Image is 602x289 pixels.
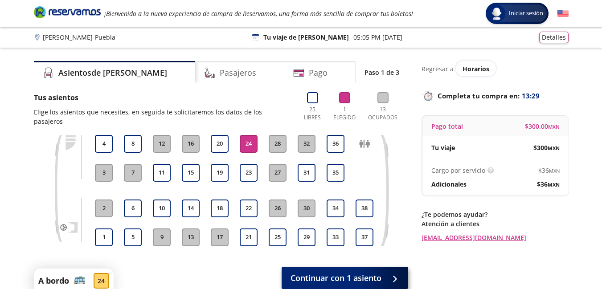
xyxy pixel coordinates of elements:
button: 4 [95,135,113,153]
button: 33 [327,228,344,246]
p: 13 Ocupados [364,106,401,122]
p: ¿Te podemos ayudar? [422,210,569,219]
button: 21 [240,228,258,246]
p: 05:05 PM [DATE] [353,33,402,42]
p: Paso 1 de 3 [364,68,399,77]
small: MXN [548,123,560,130]
small: MXN [549,167,560,174]
button: 16 [182,135,200,153]
p: Adicionales [431,179,467,189]
p: Regresar a [422,64,454,73]
a: [EMAIL_ADDRESS][DOMAIN_NAME] [422,233,569,242]
button: English [557,8,569,19]
p: Tu viaje [431,143,455,152]
small: MXN [548,145,560,151]
button: 8 [124,135,142,153]
span: $ 36 [537,179,560,189]
button: Detalles [539,32,569,43]
button: 11 [153,164,171,182]
button: 9 [153,228,171,246]
button: 6 [124,199,142,217]
p: 1 Elegido [331,106,358,122]
button: 3 [95,164,113,182]
small: MXN [548,181,560,188]
button: Continuar con 1 asiento [282,267,408,289]
button: 14 [182,199,200,217]
span: $ 300 [533,143,560,152]
button: 19 [211,164,229,182]
button: 26 [269,199,287,217]
span: Continuar con 1 asiento [291,272,381,284]
p: Tus asientos [34,92,291,103]
button: 31 [298,164,315,182]
span: $ 36 [538,166,560,175]
button: 20 [211,135,229,153]
span: 13:29 [522,91,540,101]
button: 37 [356,228,373,246]
button: 15 [182,164,200,182]
button: 5 [124,228,142,246]
i: Brand Logo [34,5,101,19]
button: 7 [124,164,142,182]
p: Tu viaje de [PERSON_NAME] [263,33,349,42]
h4: Pasajeros [220,67,256,79]
button: 35 [327,164,344,182]
p: Cargo por servicio [431,166,485,175]
button: 28 [269,135,287,153]
button: 10 [153,199,171,217]
button: 38 [356,199,373,217]
p: A bordo [38,275,69,287]
button: 2 [95,199,113,217]
button: 17 [211,228,229,246]
button: 36 [327,135,344,153]
p: Completa tu compra en : [422,90,569,102]
h4: Pago [309,67,328,79]
button: 13 [182,228,200,246]
button: 22 [240,199,258,217]
div: Regresar a ver horarios [422,61,569,76]
button: 27 [269,164,287,182]
p: 25 Libres [300,106,325,122]
button: 24 [240,135,258,153]
p: [PERSON_NAME] - Puebla [43,33,115,42]
a: Brand Logo [34,5,101,21]
button: 18 [211,199,229,217]
button: 32 [298,135,315,153]
button: 23 [240,164,258,182]
button: 1 [95,228,113,246]
em: ¡Bienvenido a la nueva experiencia de compra de Reservamos, una forma más sencilla de comprar tus... [104,9,413,18]
h4: Asientos de [PERSON_NAME] [58,67,167,79]
p: Pago total [431,122,463,131]
span: Iniciar sesión [505,9,547,18]
button: 25 [269,228,287,246]
p: Atención a clientes [422,219,569,228]
button: 30 [298,199,315,217]
span: Horarios [463,65,489,73]
button: 12 [153,135,171,153]
p: Elige los asientos que necesites, en seguida te solicitaremos los datos de los pasajeros [34,107,291,126]
button: 34 [327,199,344,217]
button: 29 [298,228,315,246]
span: $ 300.00 [525,122,560,131]
div: 24 [94,273,109,289]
